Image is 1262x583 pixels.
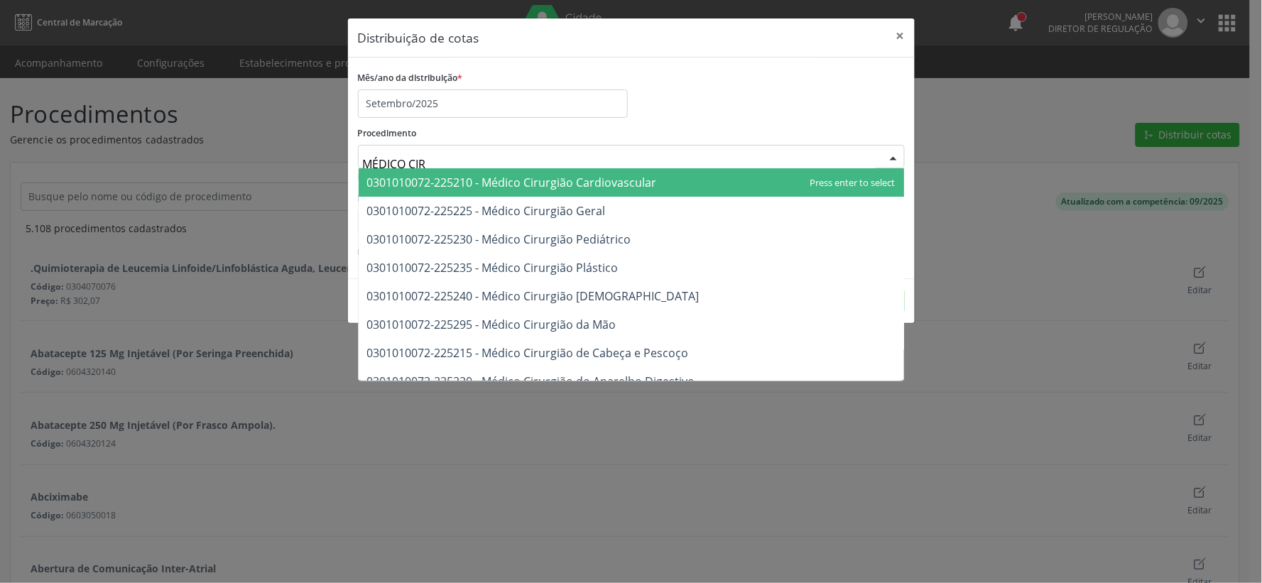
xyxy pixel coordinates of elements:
[367,175,657,190] span: 0301010072-225210 - Médico Cirurgião Cardiovascular
[367,203,606,219] span: 0301010072-225225 - Médico Cirurgião Geral
[886,18,915,53] button: Close
[358,89,628,118] input: Selecione o mês/ano
[367,260,619,276] span: 0301010072-225235 - Médico Cirurgião Plástico
[358,28,479,47] h5: Distribuição de cotas
[363,150,876,178] input: Buscar por procedimento
[367,374,695,389] span: 0301010072-225220 - Médico Cirurgião do Aparelho Digestivo
[367,288,700,304] span: 0301010072-225240 - Médico Cirurgião [DEMOGRAPHIC_DATA]
[367,231,631,247] span: 0301010072-225230 - Médico Cirurgião Pediátrico
[367,345,689,361] span: 0301010072-225215 - Médico Cirurgião de Cabeça e Pescoço
[358,67,463,89] label: Mês/ano da distribuição
[358,123,417,145] label: Procedimento
[367,317,616,332] span: 0301010072-225295 - Médico Cirurgião da Mão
